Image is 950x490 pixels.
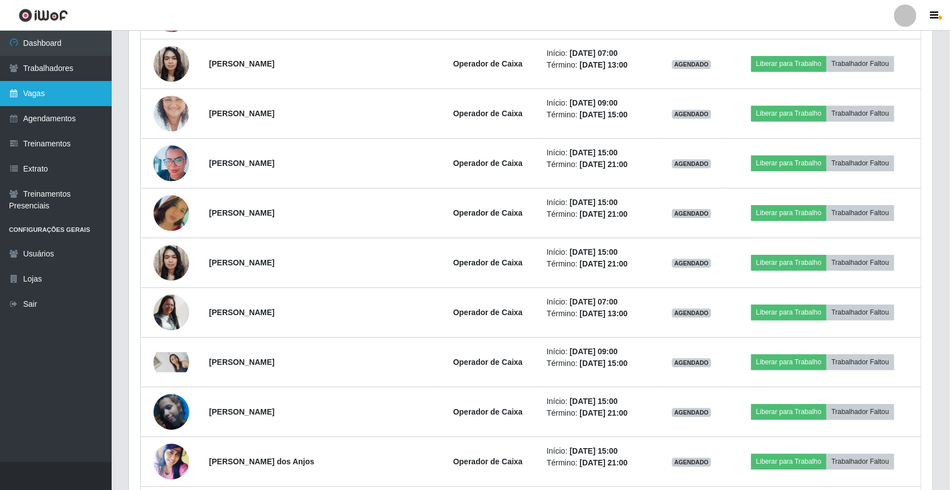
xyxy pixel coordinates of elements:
button: Trabalhador Faltou [827,155,894,171]
time: [DATE] 21:00 [580,408,628,417]
li: Término: [546,407,652,419]
button: Trabalhador Faltou [827,205,894,221]
strong: [PERSON_NAME] [209,109,275,118]
strong: [PERSON_NAME] [209,208,275,217]
strong: Operador de Caixa [453,407,523,416]
strong: [PERSON_NAME] [209,59,275,68]
strong: [PERSON_NAME] [209,358,275,367]
li: Início: [546,197,652,208]
li: Início: [546,445,652,457]
strong: Operador de Caixa [453,308,523,317]
time: [DATE] 15:00 [580,359,628,368]
li: Término: [546,208,652,220]
time: [DATE] 07:00 [570,297,618,306]
li: Início: [546,97,652,109]
span: AGENDADO [672,308,711,317]
button: Liberar para Trabalho [751,255,827,270]
strong: [PERSON_NAME] dos Anjos [209,457,315,466]
li: Término: [546,258,652,270]
li: Término: [546,457,652,469]
li: Término: [546,308,652,320]
li: Início: [546,296,652,308]
img: 1736008247371.jpeg [153,40,189,87]
li: Término: [546,358,652,369]
span: AGENDADO [672,110,711,118]
strong: [PERSON_NAME] [209,407,275,416]
img: 1677848309634.jpeg [153,82,189,145]
li: Início: [546,147,652,159]
strong: [PERSON_NAME] [209,308,275,317]
strong: Operador de Caixa [453,59,523,68]
span: AGENDADO [672,458,711,467]
span: AGENDADO [672,60,711,69]
button: Liberar para Trabalho [751,354,827,370]
button: Liberar para Trabalho [751,106,827,121]
strong: Operador de Caixa [453,208,523,217]
time: [DATE] 21:00 [580,458,628,467]
button: Liberar para Trabalho [751,155,827,171]
span: AGENDADO [672,259,711,268]
time: [DATE] 15:00 [570,148,618,157]
img: CoreUI Logo [18,8,68,22]
time: [DATE] 15:00 [570,446,618,455]
strong: Operador de Caixa [453,358,523,367]
strong: [PERSON_NAME] [209,159,275,168]
button: Trabalhador Faltou [827,305,894,320]
img: 1685320572909.jpeg [153,441,189,483]
time: [DATE] 15:00 [570,397,618,406]
button: Trabalhador Faltou [827,255,894,270]
time: [DATE] 21:00 [580,160,628,169]
span: AGENDADO [672,159,711,168]
img: 1658436111945.jpeg [153,294,189,330]
span: AGENDADO [672,358,711,367]
strong: Operador de Caixa [453,109,523,118]
button: Liberar para Trabalho [751,305,827,320]
time: [DATE] 09:00 [570,347,618,356]
time: [DATE] 15:00 [570,198,618,207]
img: 1736008247371.jpeg [153,239,189,286]
time: [DATE] 13:00 [580,309,628,318]
li: Início: [546,47,652,59]
button: Trabalhador Faltou [827,404,894,420]
button: Trabalhador Faltou [827,454,894,469]
img: 1641606905427.jpeg [153,380,189,444]
strong: [PERSON_NAME] [209,258,275,267]
time: [DATE] 15:00 [570,248,618,256]
button: Liberar para Trabalho [751,404,827,420]
img: 1748623968864.jpeg [153,352,189,372]
time: [DATE] 21:00 [580,210,628,218]
button: Liberar para Trabalho [751,454,827,469]
li: Término: [546,59,652,71]
img: 1650895174401.jpeg [153,141,189,186]
strong: Operador de Caixa [453,159,523,168]
time: [DATE] 13:00 [580,60,628,69]
img: 1680605937506.jpeg [153,181,189,245]
li: Término: [546,159,652,170]
button: Trabalhador Faltou [827,354,894,370]
time: [DATE] 07:00 [570,49,618,58]
strong: Operador de Caixa [453,457,523,466]
li: Início: [546,396,652,407]
button: Trabalhador Faltou [827,56,894,72]
time: [DATE] 21:00 [580,259,628,268]
button: Trabalhador Faltou [827,106,894,121]
button: Liberar para Trabalho [751,205,827,221]
strong: Operador de Caixa [453,258,523,267]
time: [DATE] 15:00 [580,110,628,119]
time: [DATE] 09:00 [570,98,618,107]
button: Liberar para Trabalho [751,56,827,72]
span: AGENDADO [672,408,711,417]
li: Início: [546,346,652,358]
li: Término: [546,109,652,121]
li: Início: [546,246,652,258]
span: AGENDADO [672,209,711,218]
